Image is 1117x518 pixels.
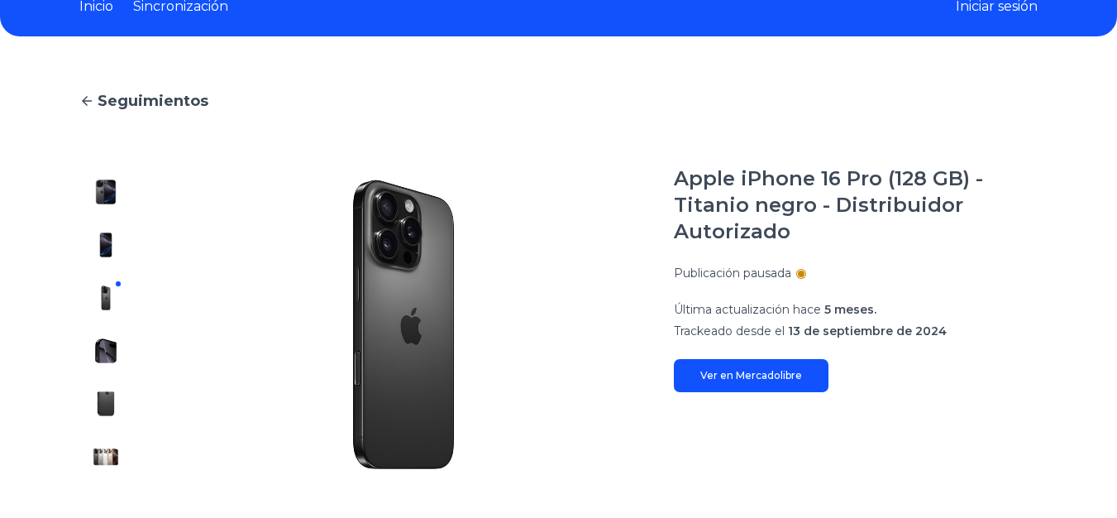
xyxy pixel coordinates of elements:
font: Ver en Mercadolibre [700,369,802,381]
font: Publicación pausada [674,266,791,281]
img: Apple iPhone 16 Pro (128 GB) - Titanio negro - Distribuidor Autorizado [93,285,119,311]
img: Apple iPhone 16 Pro (128 GB) - Titanio negro - Distribuidor Autorizado [93,444,119,470]
img: Apple iPhone 16 Pro (128 GB) - Titanio negro - Distribuidor Autorizado [93,232,119,258]
img: Apple iPhone 16 Pro (128 GB) - Titanio negro - Distribuidor Autorizado [93,179,119,205]
font: Seguimientos [98,92,208,110]
a: Ver en Mercadolibre [674,359,828,392]
img: Apple iPhone 16 Pro (128 GB) - Titanio negro - Distribuidor Autorizado [165,165,641,483]
font: Última actualización hace [674,302,821,317]
font: Apple iPhone 16 Pro (128 GB) - Titanio negro - Distribuidor Autorizado [674,166,983,243]
a: Seguimientos [79,89,1038,113]
font: 5 meses. [824,302,876,317]
font: 13 de septiembre de 2024 [788,324,947,338]
font: Trackeado desde el [674,324,785,338]
img: Apple iPhone 16 Pro (128 GB) - Titanio negro - Distribuidor Autorizado [93,338,119,364]
img: Apple iPhone 16 Pro (128 GB) - Titanio negro - Distribuidor Autorizado [93,391,119,417]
